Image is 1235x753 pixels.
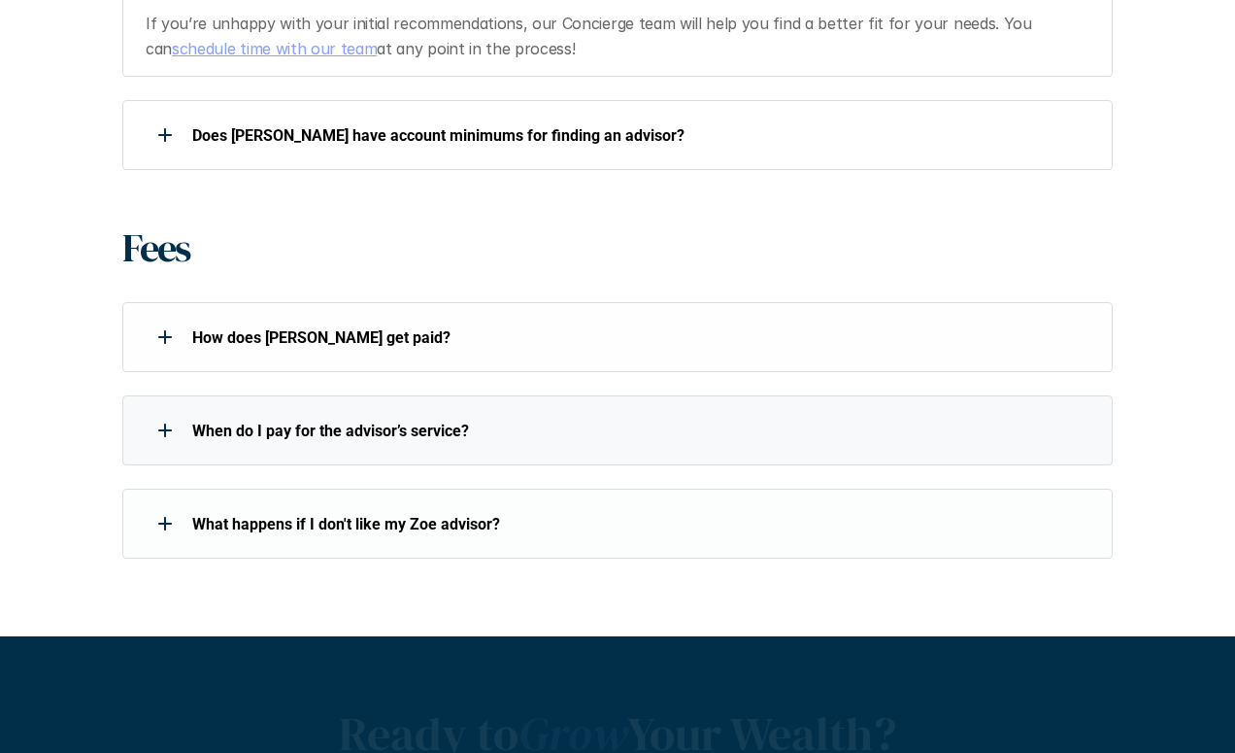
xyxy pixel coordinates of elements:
[122,224,189,271] h1: Fees
[192,328,1087,347] p: How does [PERSON_NAME] get paid?
[192,515,1087,533] p: What happens if I don't like my Zoe advisor?
[192,126,1087,145] p: Does [PERSON_NAME] have account minimums for finding an advisor?
[146,12,1088,61] p: If you’re unhappy with your initial recommendations, our Concierge team will help you find a bett...
[192,422,1087,440] p: When do I pay for the advisor’s service?
[172,39,377,58] a: schedule time with our team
